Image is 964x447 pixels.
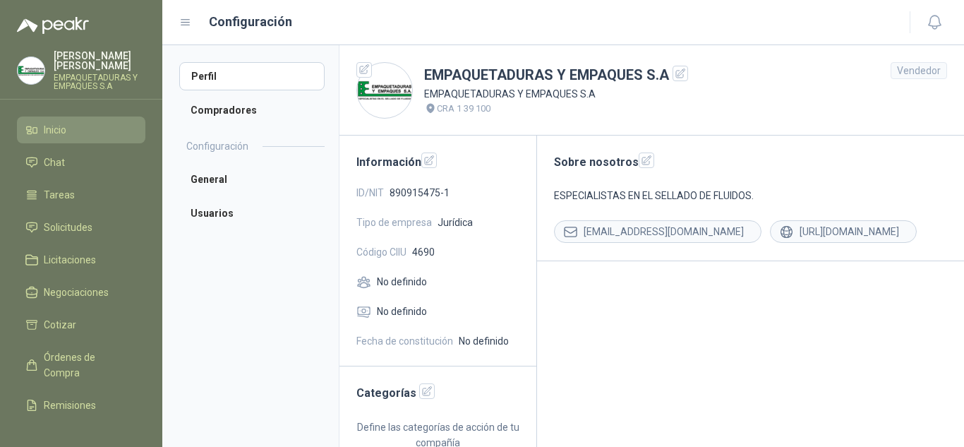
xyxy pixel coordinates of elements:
p: [PERSON_NAME] [PERSON_NAME] [54,51,145,71]
img: Company Logo [357,63,412,118]
a: Usuarios [179,199,325,227]
span: Remisiones [44,398,96,413]
span: Licitaciones [44,252,96,268]
span: Cotizar [44,317,76,333]
span: 890915475-1 [390,185,450,201]
a: Negociaciones [17,279,145,306]
a: Órdenes de Compra [17,344,145,386]
a: Cotizar [17,311,145,338]
a: Solicitudes [17,214,145,241]
h2: Configuración [186,138,248,154]
p: CRA 1 39 100 [437,102,490,116]
a: Tareas [17,181,145,208]
img: Company Logo [18,57,44,84]
span: Jurídica [438,215,473,230]
span: Solicitudes [44,220,92,235]
div: [EMAIL_ADDRESS][DOMAIN_NAME] [554,220,761,243]
a: General [179,165,325,193]
span: No definido [377,274,427,290]
a: Compradores [179,96,325,124]
span: Fecha de constitución [356,333,453,349]
p: EMPAQUETADURAS Y EMPAQUES S.A [54,73,145,90]
span: Chat [44,155,65,170]
span: Tareas [44,187,75,203]
p: EMPAQUETADURAS Y EMPAQUES S.A [424,86,688,102]
a: Licitaciones [17,246,145,273]
a: Chat [17,149,145,176]
h2: Categorías [356,383,519,402]
a: Remisiones [17,392,145,419]
span: Órdenes de Compra [44,350,132,381]
span: Código CIIU [356,244,406,260]
img: Logo peakr [17,17,89,34]
span: No definido [377,304,427,319]
h2: Sobre nosotros [554,153,947,171]
a: Inicio [17,117,145,143]
span: Tipo de empresa [356,215,432,230]
h1: EMPAQUETADURAS Y EMPAQUES S.A [424,64,688,86]
span: No definido [459,333,509,349]
div: [URL][DOMAIN_NAME] [770,220,917,243]
span: 4690 [412,244,435,260]
h1: Configuración [209,12,292,32]
span: ID/NIT [356,185,384,201]
div: Vendedor [891,62,947,79]
span: Negociaciones [44,285,109,300]
p: ESPECIALISTAS EN EL SELLADO DE FLUIDOS. [554,188,947,203]
a: Perfil [179,62,325,90]
span: Inicio [44,122,66,138]
h2: Información [356,153,519,171]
